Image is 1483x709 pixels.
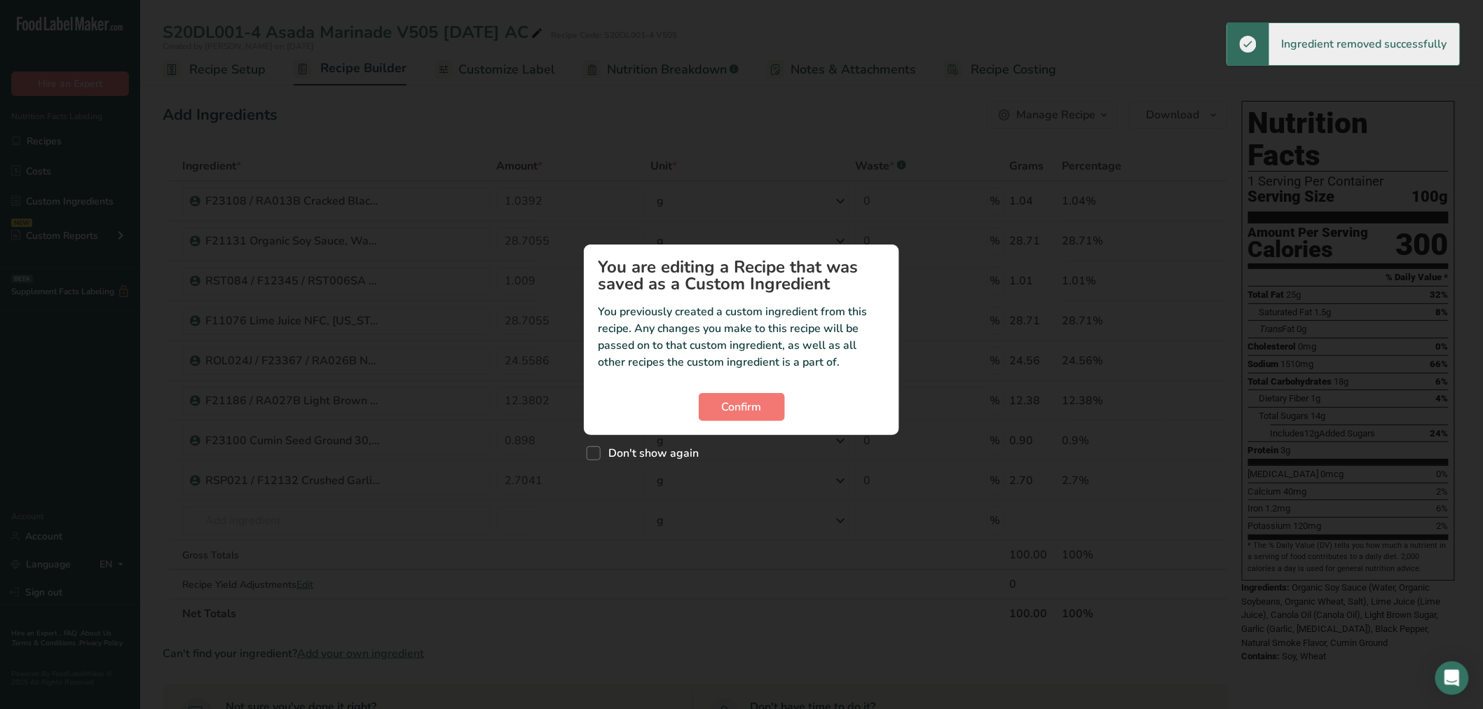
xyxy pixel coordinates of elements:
p: You previously created a custom ingredient from this recipe. Any changes you make to this recipe ... [598,303,885,371]
div: Open Intercom Messenger [1435,661,1469,695]
span: Confirm [722,399,762,415]
div: Ingredient removed successfully [1269,23,1460,65]
button: Confirm [699,393,785,421]
span: Don't show again [601,446,699,460]
h1: You are editing a Recipe that was saved as a Custom Ingredient [598,259,885,292]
